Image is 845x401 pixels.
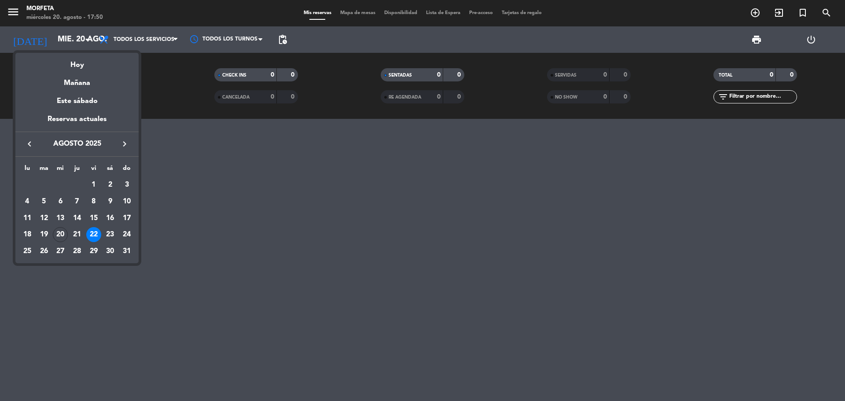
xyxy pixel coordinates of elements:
[53,194,68,209] div: 6
[36,243,52,260] td: 26 de agosto de 2025
[37,244,51,259] div: 26
[85,226,102,243] td: 22 de agosto de 2025
[119,139,130,149] i: keyboard_arrow_right
[85,210,102,227] td: 15 de agosto de 2025
[118,193,135,210] td: 10 de agosto de 2025
[86,227,101,242] div: 22
[37,194,51,209] div: 5
[69,193,85,210] td: 7 de agosto de 2025
[103,194,118,209] div: 9
[22,138,37,150] button: keyboard_arrow_left
[70,227,84,242] div: 21
[36,193,52,210] td: 5 de agosto de 2025
[86,244,101,259] div: 29
[118,177,135,193] td: 3 de agosto de 2025
[103,227,118,242] div: 23
[69,163,85,177] th: jueves
[20,244,35,259] div: 25
[36,163,52,177] th: martes
[69,210,85,227] td: 14 de agosto de 2025
[118,226,135,243] td: 24 de agosto de 2025
[53,211,68,226] div: 13
[102,193,119,210] td: 9 de agosto de 2025
[36,226,52,243] td: 19 de agosto de 2025
[119,244,134,259] div: 31
[102,243,119,260] td: 30 de agosto de 2025
[119,227,134,242] div: 24
[19,226,36,243] td: 18 de agosto de 2025
[102,163,119,177] th: sábado
[19,177,85,193] td: AGO.
[19,163,36,177] th: lunes
[118,210,135,227] td: 17 de agosto de 2025
[85,163,102,177] th: viernes
[20,227,35,242] div: 18
[70,244,84,259] div: 28
[103,211,118,226] div: 16
[102,177,119,193] td: 2 de agosto de 2025
[103,177,118,192] div: 2
[119,211,134,226] div: 17
[36,210,52,227] td: 12 de agosto de 2025
[86,194,101,209] div: 8
[24,139,35,149] i: keyboard_arrow_left
[69,226,85,243] td: 21 de agosto de 2025
[52,163,69,177] th: miércoles
[70,211,84,226] div: 14
[37,138,117,150] span: agosto 2025
[52,243,69,260] td: 27 de agosto de 2025
[15,89,139,114] div: Este sábado
[52,226,69,243] td: 20 de agosto de 2025
[37,227,51,242] div: 19
[20,194,35,209] div: 4
[53,244,68,259] div: 27
[19,210,36,227] td: 11 de agosto de 2025
[85,193,102,210] td: 8 de agosto de 2025
[20,211,35,226] div: 11
[70,194,84,209] div: 7
[19,193,36,210] td: 4 de agosto de 2025
[103,244,118,259] div: 30
[15,114,139,132] div: Reservas actuales
[37,211,51,226] div: 12
[86,177,101,192] div: 1
[19,243,36,260] td: 25 de agosto de 2025
[117,138,132,150] button: keyboard_arrow_right
[119,194,134,209] div: 10
[52,210,69,227] td: 13 de agosto de 2025
[69,243,85,260] td: 28 de agosto de 2025
[85,177,102,193] td: 1 de agosto de 2025
[86,211,101,226] div: 15
[118,163,135,177] th: domingo
[102,226,119,243] td: 23 de agosto de 2025
[53,227,68,242] div: 20
[15,53,139,71] div: Hoy
[85,243,102,260] td: 29 de agosto de 2025
[119,177,134,192] div: 3
[102,210,119,227] td: 16 de agosto de 2025
[15,71,139,89] div: Mañana
[118,243,135,260] td: 31 de agosto de 2025
[52,193,69,210] td: 6 de agosto de 2025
